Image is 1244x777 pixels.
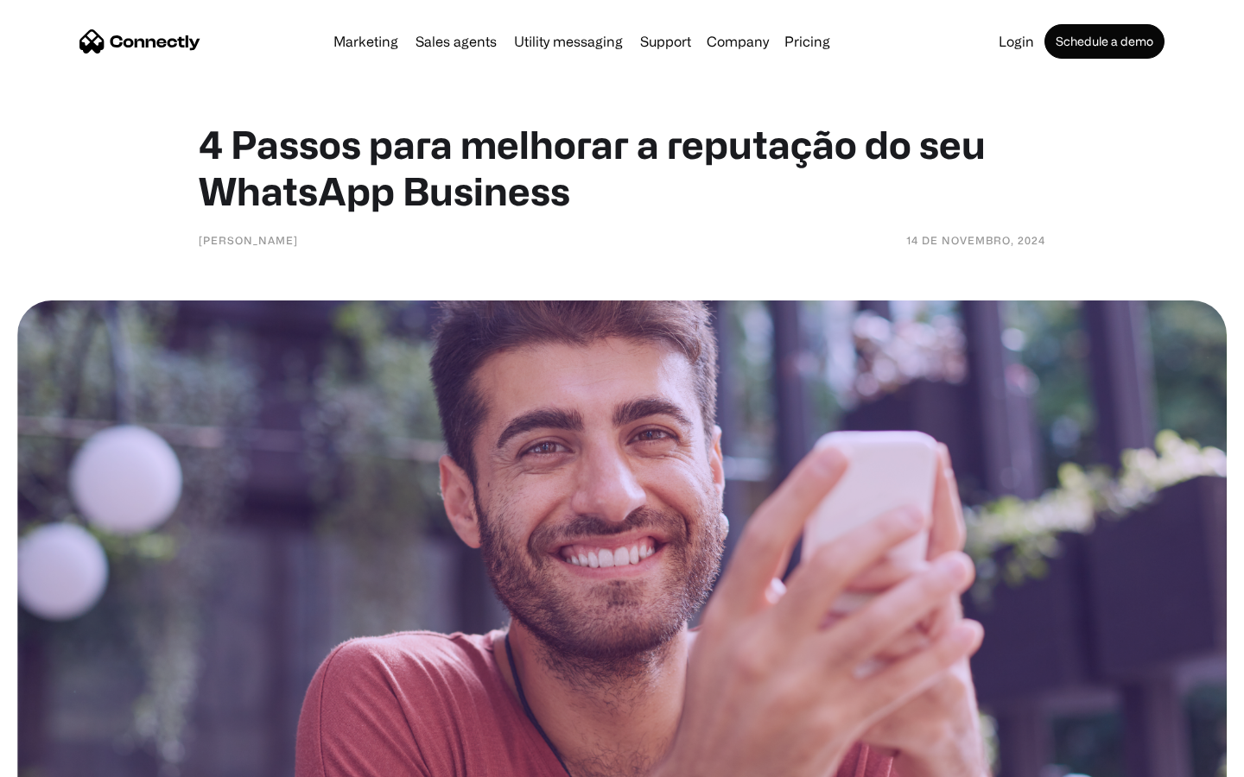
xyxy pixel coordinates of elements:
[17,747,104,771] aside: Language selected: English
[777,35,837,48] a: Pricing
[409,35,504,48] a: Sales agents
[199,231,298,249] div: [PERSON_NAME]
[992,35,1041,48] a: Login
[633,35,698,48] a: Support
[35,747,104,771] ul: Language list
[1044,24,1165,59] a: Schedule a demo
[199,121,1045,214] h1: 4 Passos para melhorar a reputação do seu WhatsApp Business
[327,35,405,48] a: Marketing
[707,29,769,54] div: Company
[507,35,630,48] a: Utility messaging
[906,231,1045,249] div: 14 de novembro, 2024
